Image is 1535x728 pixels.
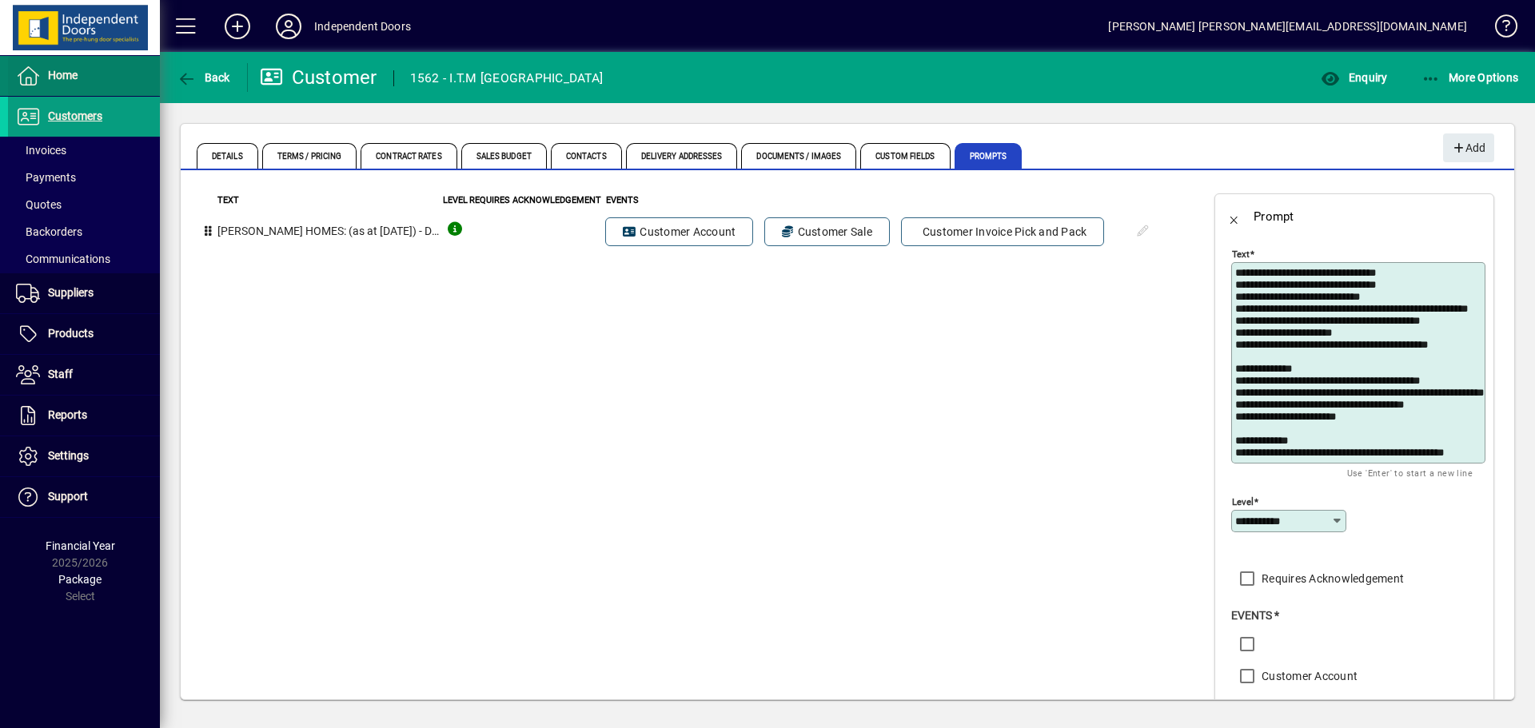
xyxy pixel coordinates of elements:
button: Back [173,63,234,92]
button: Add [212,12,263,41]
th: Events [605,193,1122,209]
button: Back [1215,197,1254,236]
span: Terms / Pricing [262,143,357,169]
span: Settings [48,449,89,462]
span: Custom Fields [860,143,950,169]
span: Prompts [955,143,1023,169]
app-page-header-button: Back [160,63,248,92]
a: Products [8,314,160,354]
span: Home [48,69,78,82]
span: Contacts [551,143,622,169]
a: Suppliers [8,273,160,313]
div: Customer [260,65,377,90]
span: Backorders [16,225,82,238]
span: Customer Account [623,224,736,240]
td: [PERSON_NAME] HOMES: (as at [DATE]) - Dummy (HWC etc) to have Magnets. - Pine to wet rooms (Bath ... [217,209,441,255]
th: Requires Acknowledgement [468,193,605,209]
button: Profile [263,12,314,41]
th: Level [441,193,468,209]
span: Contract Rates [361,143,457,169]
div: 1562 - I.T.M [GEOGRAPHIC_DATA] [410,66,604,91]
span: Documents / Images [741,143,856,169]
span: Events * [1231,609,1279,622]
div: Independent Doors [314,14,411,39]
mat-label: Text [1232,249,1250,260]
a: Backorders [8,218,160,245]
button: More Options [1417,63,1523,92]
button: Enquiry [1317,63,1391,92]
a: Invoices [8,137,160,164]
a: Payments [8,164,160,191]
mat-hint: Use 'Enter' to start a new line [1347,463,1473,482]
mat-label: Level [1232,496,1254,507]
span: Reports [48,408,87,421]
div: Prompt [1254,204,1294,229]
span: Products [48,327,94,340]
span: Communications [16,253,110,265]
span: Package [58,573,102,586]
span: Financial Year [46,539,115,552]
span: More Options [1421,71,1519,84]
span: Customer Invoice Pick and Pack [919,224,1087,240]
span: Delivery Addresses [626,143,738,169]
span: Sales Budget [461,143,547,169]
label: Customer Account [1258,668,1358,684]
a: Quotes [8,191,160,218]
span: Staff [48,368,73,380]
a: Support [8,477,160,517]
label: Requires Acknowledgement [1258,571,1404,587]
span: Suppliers [48,286,94,299]
th: Text [217,193,441,209]
a: Communications [8,245,160,273]
a: Knowledge Base [1483,3,1515,55]
button: Add [1443,133,1494,162]
a: Reports [8,396,160,436]
span: Invoices [16,144,66,157]
span: Details [197,143,258,169]
span: Enquiry [1321,71,1387,84]
div: [PERSON_NAME] [PERSON_NAME][EMAIL_ADDRESS][DOMAIN_NAME] [1108,14,1467,39]
span: Support [48,490,88,503]
a: Staff [8,355,160,395]
span: Quotes [16,198,62,211]
span: Back [177,71,230,84]
span: Add [1451,135,1485,161]
span: Payments [16,171,76,184]
span: Customer Sale [782,224,872,240]
a: Home [8,56,160,96]
a: Settings [8,436,160,476]
span: Customers [48,109,102,122]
